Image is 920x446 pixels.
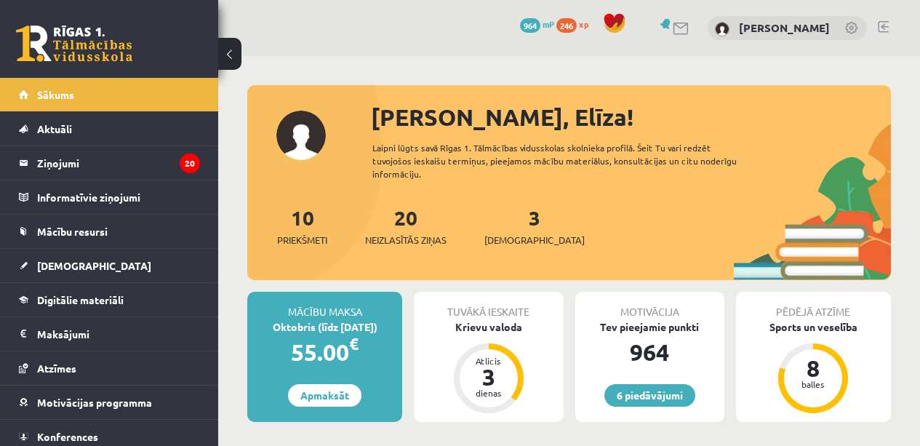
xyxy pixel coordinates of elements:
span: Konferences [37,430,98,443]
span: Motivācijas programma [37,396,152,409]
div: 55.00 [247,335,402,370]
img: Elīza Martinsone [715,22,729,36]
a: 3[DEMOGRAPHIC_DATA] [484,204,585,247]
legend: Informatīvie ziņojumi [37,180,200,214]
a: Apmaksāt [288,384,361,407]
div: Tev pieejamie punkti [575,319,724,335]
span: xp [579,18,588,30]
div: 8 [791,357,835,380]
a: Atzīmes [19,351,200,385]
div: Tuvākā ieskaite [414,292,563,319]
a: 10Priekšmeti [277,204,327,247]
a: [DEMOGRAPHIC_DATA] [19,249,200,282]
span: € [349,333,359,354]
a: 964 mP [520,18,554,30]
div: Atlicis [467,357,511,365]
div: Mācību maksa [247,292,402,319]
span: Digitālie materiāli [37,293,124,306]
div: Oktobris (līdz [DATE]) [247,319,402,335]
legend: Ziņojumi [37,146,200,180]
a: Maksājumi [19,317,200,351]
span: mP [543,18,554,30]
span: 246 [556,18,577,33]
a: Rīgas 1. Tālmācības vidusskola [16,25,132,62]
span: [DEMOGRAPHIC_DATA] [484,233,585,247]
a: Aktuāli [19,112,200,146]
a: Krievu valoda Atlicis 3 dienas [414,319,563,415]
span: Atzīmes [37,362,76,375]
a: 246 xp [556,18,596,30]
div: Pēdējā atzīme [736,292,891,319]
a: Motivācijas programma [19,386,200,419]
div: Krievu valoda [414,319,563,335]
div: dienas [467,389,511,397]
span: Aktuāli [37,122,72,135]
span: [DEMOGRAPHIC_DATA] [37,259,151,272]
div: 3 [467,365,511,389]
a: Digitālie materiāli [19,283,200,316]
i: 20 [180,154,200,173]
span: Neizlasītās ziņas [365,233,447,247]
div: balles [791,380,835,389]
span: 964 [520,18,540,33]
span: Sākums [37,88,74,101]
a: Sports un veselība 8 balles [736,319,891,415]
span: Mācību resursi [37,225,108,238]
a: 20Neizlasītās ziņas [365,204,447,247]
a: [PERSON_NAME] [739,20,830,35]
legend: Maksājumi [37,317,200,351]
div: [PERSON_NAME], Elīza! [371,100,891,135]
a: Informatīvie ziņojumi [19,180,200,214]
div: Sports un veselība [736,319,891,335]
div: 964 [575,335,724,370]
span: Priekšmeti [277,233,327,247]
a: 6 piedāvājumi [604,384,695,407]
a: Ziņojumi20 [19,146,200,180]
div: Laipni lūgts savā Rīgas 1. Tālmācības vidusskolas skolnieka profilā. Šeit Tu vari redzēt tuvojošo... [372,141,759,180]
div: Motivācija [575,292,724,319]
a: Mācību resursi [19,215,200,248]
a: Sākums [19,78,200,111]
